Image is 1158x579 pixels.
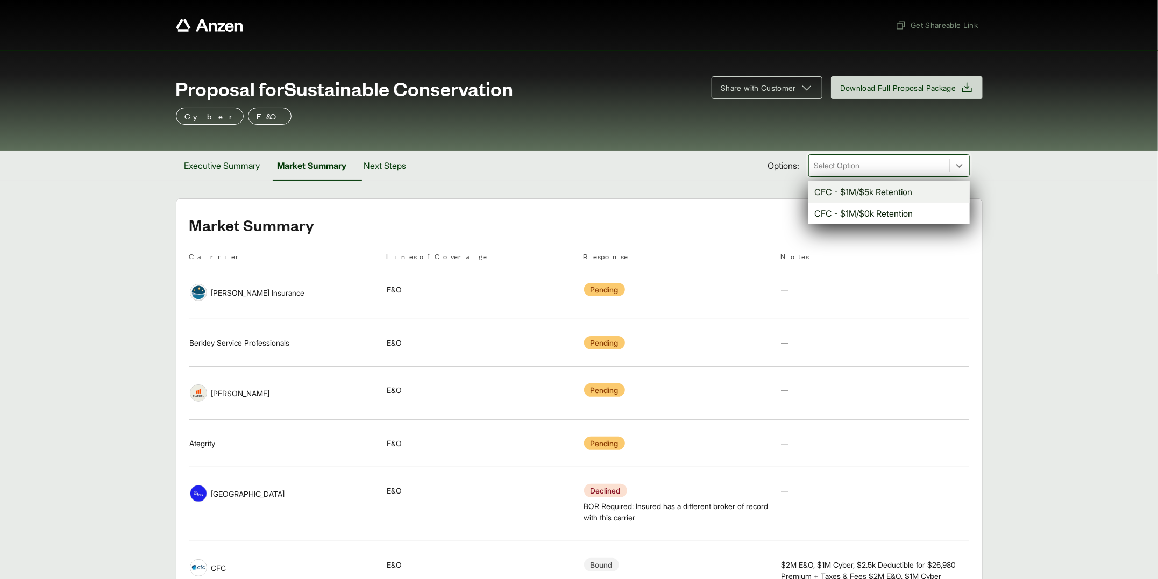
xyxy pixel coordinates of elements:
span: Declined [584,484,627,497]
span: E&O [387,485,402,496]
button: Market Summary [269,151,356,181]
img: CFC logo [190,560,207,576]
div: CFC - $1M/$5k Retention [808,181,970,203]
span: Share with Customer [721,82,796,94]
p: Cyber [185,110,235,123]
button: Download Full Proposal Package [831,76,983,99]
span: Ategrity [190,438,216,449]
th: Response [584,251,772,266]
button: Share with Customer [712,76,822,99]
span: E&O [387,337,402,348]
span: Pending [584,336,625,349]
span: — [781,338,788,347]
a: Anzen website [176,19,243,32]
span: E&O [387,384,402,396]
img: Markel logo [190,385,207,401]
h2: Market Summary [189,216,969,233]
span: E&O [387,438,402,449]
span: [GEOGRAPHIC_DATA] [211,488,285,499]
span: Download Full Proposal Package [840,82,956,94]
span: — [781,486,788,495]
button: Next Steps [356,151,415,181]
th: Notes [780,251,969,266]
span: Bound [584,558,619,571]
button: Get Shareable Link [891,15,982,35]
img: Vela Insurance logo [190,284,207,301]
span: Pending [584,383,625,397]
span: [PERSON_NAME] Insurance [211,287,305,298]
span: Get Shareable Link [896,19,978,31]
span: — [781,385,788,395]
th: Lines of Coverage [386,251,575,266]
span: CFC [211,562,226,574]
span: Pending [584,283,625,296]
div: CFC - $1M/$0k Retention [808,203,970,224]
p: E&O [257,110,282,123]
span: [PERSON_NAME] [211,388,270,399]
span: — [781,285,788,294]
span: — [781,439,788,448]
span: E&O [387,284,402,295]
th: Carrier [189,251,378,266]
span: Options: [768,159,800,172]
span: BOR Required: Insured has a different broker of record with this carrier [584,501,772,523]
span: Proposal for Sustainable Conservation [176,77,514,99]
span: Berkley Service Professionals [190,337,290,348]
img: At-Bay logo [190,485,207,502]
span: E&O [387,559,402,570]
span: Pending [584,437,625,450]
button: Executive Summary [176,151,269,181]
